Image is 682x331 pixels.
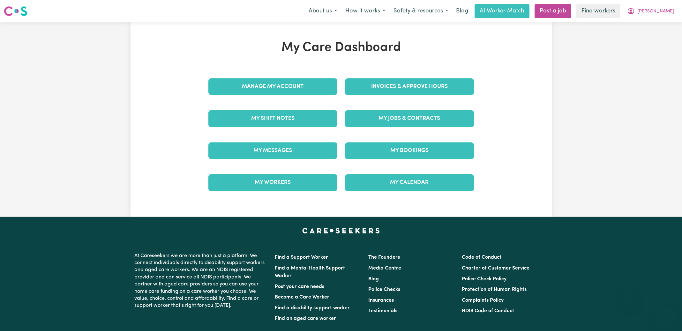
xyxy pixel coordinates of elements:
[345,142,474,159] a: My Bookings
[205,40,478,55] h1: My Care Dashboard
[462,308,514,313] a: NDIS Code of Conduct
[389,4,452,18] button: Safety & resources
[275,306,350,311] a: Find a disability support worker
[576,4,620,18] a: Find workers
[275,266,345,278] a: Find a Mental Health Support Worker
[208,78,337,95] a: Manage My Account
[368,277,379,282] a: Blog
[4,5,27,17] img: Careseekers logo
[368,308,397,313] a: Testimonials
[275,295,329,300] a: Become a Care Worker
[368,255,400,260] a: The Founders
[341,4,389,18] button: How it works
[134,250,267,312] p: At Careseekers we are more than just a platform. We connect individuals directly to disability su...
[208,110,337,127] a: My Shift Notes
[656,306,677,326] iframe: Button to launch messaging window
[4,4,27,18] a: Careseekers logo
[462,277,506,282] a: Police Check Policy
[302,228,380,233] a: Careseekers home page
[622,290,635,303] iframe: Close message
[368,287,400,292] a: Police Checks
[275,255,328,260] a: Find a Support Worker
[462,255,501,260] a: Code of Conduct
[637,8,674,15] span: [PERSON_NAME]
[368,266,401,271] a: Media Centre
[623,4,678,18] button: My Account
[208,174,337,191] a: My Workers
[452,4,472,18] a: Blog
[208,142,337,159] a: My Messages
[345,78,474,95] a: Invoices & Approve Hours
[345,174,474,191] a: My Calendar
[345,110,474,127] a: My Jobs & Contracts
[275,284,324,289] a: Post your care needs
[475,4,529,18] a: AI Worker Match
[535,4,571,18] a: Post a job
[368,298,394,303] a: Insurances
[462,266,529,271] a: Charter of Customer Service
[275,316,336,321] a: Find an aged care worker
[304,4,341,18] button: About us
[462,298,504,303] a: Complaints Policy
[462,287,527,292] a: Protection of Human Rights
